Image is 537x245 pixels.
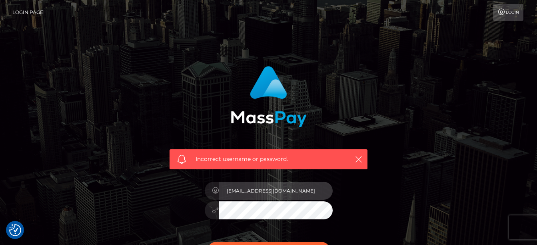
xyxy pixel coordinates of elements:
span: Incorrect username or password. [196,155,341,163]
button: Consent Preferences [9,224,21,236]
a: Login [493,4,523,21]
a: Login Page [12,4,43,21]
input: Username... [219,182,333,200]
img: MassPay Login [231,66,307,127]
img: Revisit consent button [9,224,21,236]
